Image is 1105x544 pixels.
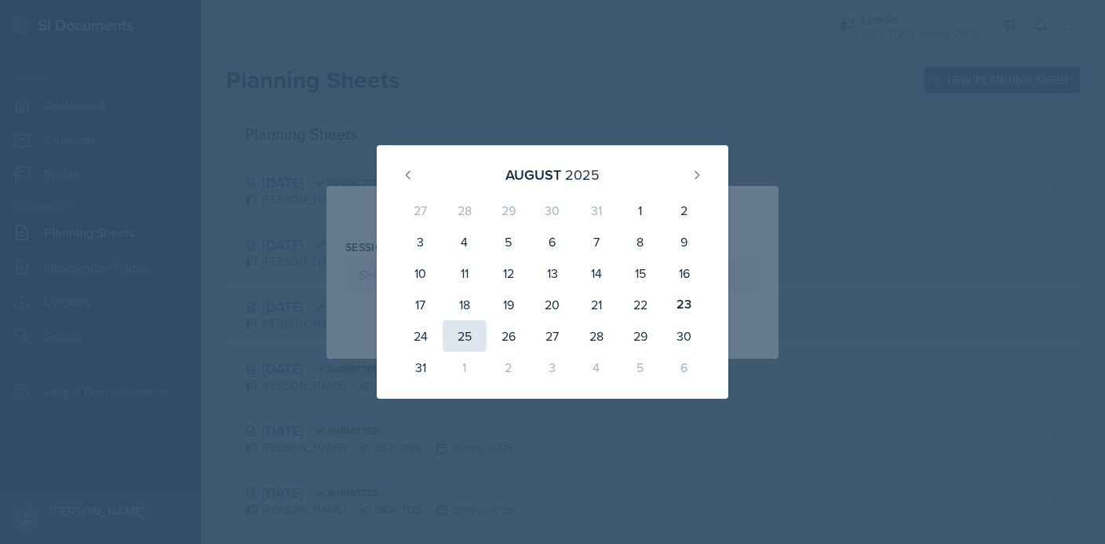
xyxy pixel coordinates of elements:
div: August [505,164,561,185]
div: 18 [443,289,487,320]
div: 10 [399,257,443,289]
div: 13 [531,257,574,289]
div: 2 [487,352,531,383]
div: 1 [618,195,662,226]
div: 8 [618,226,662,257]
div: 4 [574,352,618,383]
div: 19 [487,289,531,320]
div: 23 [662,289,706,320]
div: 9 [662,226,706,257]
div: 27 [399,195,443,226]
div: 14 [574,257,618,289]
div: 28 [574,320,618,352]
div: 6 [531,226,574,257]
div: 17 [399,289,443,320]
div: 31 [574,195,618,226]
div: 25 [443,320,487,352]
div: 31 [399,352,443,383]
div: 20 [531,289,574,320]
div: 1 [443,352,487,383]
div: 26 [487,320,531,352]
div: 30 [531,195,574,226]
div: 3 [531,352,574,383]
div: 29 [487,195,531,226]
div: 5 [487,226,531,257]
div: 12 [487,257,531,289]
div: 22 [618,289,662,320]
div: 28 [443,195,487,226]
div: 30 [662,320,706,352]
div: 7 [574,226,618,257]
div: 4 [443,226,487,257]
div: 27 [531,320,574,352]
div: 29 [618,320,662,352]
div: 11 [443,257,487,289]
div: 5 [618,352,662,383]
div: 3 [399,226,443,257]
div: 21 [574,289,618,320]
div: 15 [618,257,662,289]
div: 16 [662,257,706,289]
div: 24 [399,320,443,352]
div: 6 [662,352,706,383]
div: 2 [662,195,706,226]
div: 2025 [565,164,600,185]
